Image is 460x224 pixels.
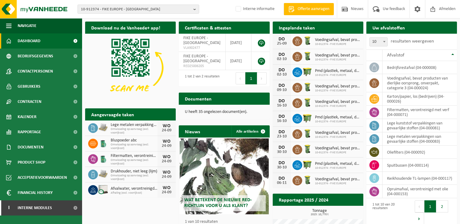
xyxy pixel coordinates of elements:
[81,5,191,14] span: 10-912374 - FIKE EUROPE - [GEOGRAPHIC_DATA]
[6,200,12,216] span: I
[276,37,288,42] div: DO
[302,97,313,108] img: WB-0140-HPE-GN-50
[302,175,313,185] img: WB-0140-HPE-GN-50
[183,46,221,50] span: VLA902477
[18,185,53,200] span: Financial History
[98,138,108,148] img: PB-OT-0200-MET-00-02
[18,49,53,64] span: Bedrijfsgegevens
[276,130,288,134] div: DO
[18,155,45,170] span: Product Shop
[382,146,457,159] td: oliefilters (04-000092)
[18,124,41,140] span: Rapportage
[315,84,360,89] span: Voedingsafval, bevat producten van dierlijke oorsprong, onverpakt, categorie 3
[111,186,157,191] span: Afvalwater, verontreinigd met gevaarlijke producten
[315,115,360,120] span: Pmd (plastiek, metaal, drankkartons) (bedrijven)
[315,120,360,124] span: 10-912374 - FIKE EUROPE
[183,36,220,45] span: FIKE EUROPE - [GEOGRAPHIC_DATA]
[276,99,288,104] div: DO
[284,3,334,15] a: Offerte aanvragen
[315,104,360,108] span: 10-912374 - FIKE EUROPE
[382,185,457,198] td: opruimafval, verontreinigd met olie (04-000153)
[315,131,360,135] span: Voedingsafval, bevat producten van dierlijke oorsprong, onverpakt, categorie 3
[315,135,360,139] span: 10-912374 - FIKE EUROPE
[85,22,166,33] h2: Download nu de Vanheede+ app!
[276,176,288,181] div: DO
[382,61,457,74] td: bedrijfsrestafval (04-000008)
[315,73,360,77] span: 10-912374 - FIKE EUROPE
[78,5,199,14] button: 10-912374 - FIKE EUROPE - [GEOGRAPHIC_DATA]
[315,69,360,73] span: Pmd (plastiek, metaal, drankkartons) (bedrijven)
[276,88,288,92] div: 09-10
[276,161,288,165] div: DO
[276,209,363,216] h3: Tonnage
[276,165,288,170] div: 30-10
[85,108,140,120] h2: Aangevraagde taken
[415,200,424,212] button: Previous
[111,191,157,195] span: Afhaling (excl. voorrijkost)
[161,175,173,179] div: 24-09
[315,38,360,42] span: Voedingsafval, bevat producten van dierlijke oorsprong, onverpakt, categorie 3
[18,109,36,124] span: Kalender
[179,125,206,137] h2: Nieuws
[18,33,40,49] span: Dashboard
[315,151,360,154] span: 10-912374 - FIKE EUROPE
[111,158,157,166] span: Omwisseling op aanvraag (excl. voorrijkost)
[98,122,108,133] img: LP-PA-00000-WDN-11
[18,140,43,155] span: Documenten
[111,154,157,158] span: Filtermatten, verontreinigd met verf
[276,104,288,108] div: 16-10
[184,198,252,208] span: Wat betekent de nieuwe RED-richtlijn voor u als klant?
[98,153,108,164] img: PB-OT-0200-MET-00-02
[111,174,157,181] span: Omwisseling op aanvraag (excl. voorrijkost)
[391,39,434,44] label: resultaten weergeven
[185,220,266,224] p: 1 van 10 resultaten
[18,170,67,185] span: Acceptatievoorwaarden
[382,159,457,172] td: spuitbussen (04-000114)
[369,37,388,46] span: 10
[257,72,267,84] button: Next
[276,145,288,150] div: DO
[315,58,360,62] span: 10-912374 - FIKE EUROPE
[161,144,173,148] div: 24-09
[161,190,173,195] div: 24-09
[185,110,263,114] p: U heeft 35 ongelezen document(en).
[276,150,288,154] div: 30-10
[111,127,157,135] span: Omwisseling op aanvraag (excl. voorrijkost)
[302,82,313,92] img: WB-0140-HPE-GN-50
[161,170,173,175] div: WO
[296,6,331,12] span: Offerte aanvragen
[98,169,108,179] img: LP-PA-00000-WDN-11
[161,128,173,133] div: 24-09
[382,119,457,132] td: lege kunststof verpakkingen van gevaarlijke stoffen (04-000081)
[161,139,173,144] div: WO
[302,159,313,170] img: WB-1100-HPE-GN-50
[98,184,108,195] img: PB-IC-CU
[382,106,457,119] td: filtermatten, verontreinigd met verf (04-000071)
[161,159,173,164] div: 24-09
[366,22,411,33] h2: Uw afvalstoffen
[276,134,288,139] div: 23-10
[18,200,52,216] span: Interne modules
[315,177,360,182] span: Voedingsafval, bevat producten van dierlijke oorsprong, onverpakt, categorie 3
[179,93,218,104] h2: Documenten
[276,57,288,61] div: 02-10
[318,205,363,218] a: Bekijk rapportage
[276,42,288,46] div: 25-09
[315,100,360,104] span: Voedingsafval, bevat producten van dierlijke oorsprong, onverpakt, categorie 3
[387,53,404,58] span: Afvalstof
[302,36,313,46] img: WB-0140-HPE-GN-50
[315,166,360,170] span: 10-912374 - FIKE EUROPE
[161,154,173,159] div: WO
[182,72,220,85] div: 1 tot 2 van 2 resultaten
[234,5,275,14] label: Interne informatie
[18,18,36,33] span: Navigatie
[382,92,457,106] td: karton/papier, los (bedrijven) (04-000026)
[276,119,288,123] div: 16-10
[382,74,457,92] td: voedingsafval, bevat producten van dierlijke oorsprong, onverpakt, categorie 3 (04-000024)
[302,128,313,139] img: WB-0140-HPE-GN-50
[111,169,157,174] span: Drukhouder, niet leeg (lijm)
[273,22,321,33] h2: Ingeplande taken
[18,79,40,94] span: Gebruikers
[276,68,288,73] div: DO
[315,182,360,185] span: 10-912374 - FIKE EUROPE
